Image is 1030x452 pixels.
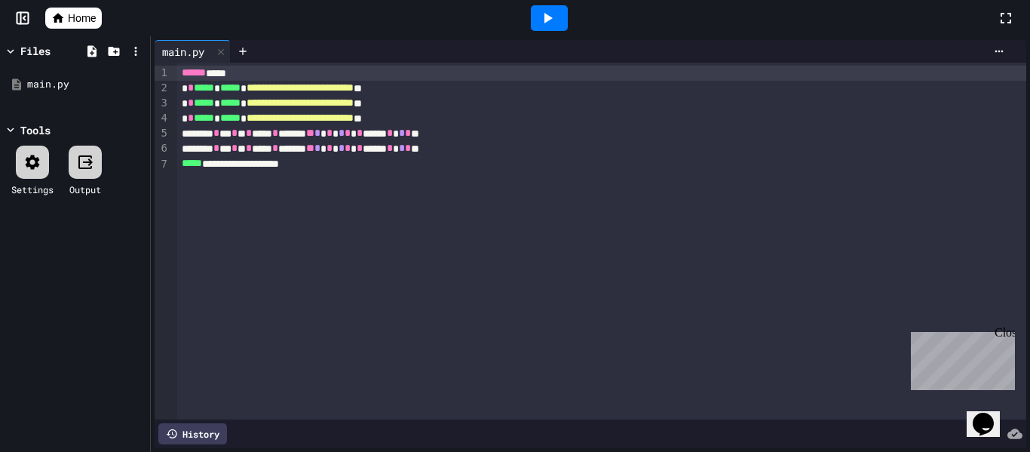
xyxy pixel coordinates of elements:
div: Files [20,43,51,59]
div: main.py [155,40,231,63]
div: Tools [20,122,51,138]
div: 2 [155,81,170,96]
div: main.py [27,77,145,92]
div: 4 [155,111,170,126]
iframe: chat widget [905,326,1015,390]
div: Output [69,183,101,196]
div: 7 [155,157,170,172]
div: main.py [155,44,212,60]
div: 6 [155,141,170,156]
div: 5 [155,126,170,141]
div: History [158,423,227,444]
a: Home [45,8,102,29]
iframe: chat widget [967,392,1015,437]
div: Settings [11,183,54,196]
div: Chat with us now!Close [6,6,104,96]
span: Home [68,11,96,26]
div: 3 [155,96,170,111]
div: 1 [155,66,170,81]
